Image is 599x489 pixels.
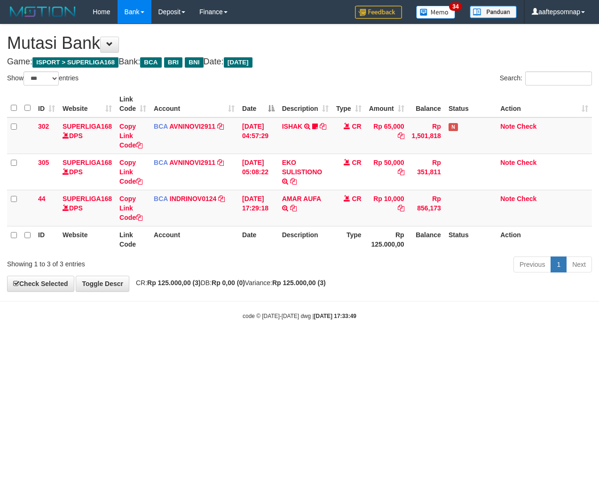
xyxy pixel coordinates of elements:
[500,71,592,85] label: Search:
[408,91,445,117] th: Balance
[500,195,515,202] a: Note
[63,123,112,130] a: SUPERLIGA168
[282,159,323,176] a: EKO SULISTIONO
[119,159,142,185] a: Copy Link Code
[497,226,592,253] th: Action
[238,190,278,226] td: [DATE] 17:29:18
[398,168,404,176] a: Copy Rp 50,000 to clipboard
[154,159,168,166] span: BCA
[497,91,592,117] th: Action: activate to sort column ascending
[517,195,536,202] a: Check
[238,117,278,154] td: [DATE] 04:57:29
[147,279,201,287] strong: Rp 125.000,00 (3)
[243,313,356,319] small: code © [DATE]-[DATE] dwg |
[119,195,142,221] a: Copy Link Code
[290,178,297,185] a: Copy EKO SULISTIONO to clipboard
[217,123,224,130] a: Copy AVNINOVI2911 to clipboard
[449,123,458,131] span: Has Note
[238,154,278,190] td: [DATE] 05:08:22
[59,91,116,117] th: Website: activate to sort column ascending
[34,226,59,253] th: ID
[59,154,116,190] td: DPS
[140,57,161,68] span: BCA
[525,71,592,85] input: Search:
[408,190,445,226] td: Rp 856,173
[7,5,79,19] img: MOTION_logo.png
[470,6,517,18] img: panduan.png
[34,91,59,117] th: ID: activate to sort column ascending
[217,159,224,166] a: Copy AVNINOVI2911 to clipboard
[416,6,456,19] img: Button%20Memo.svg
[38,159,49,166] span: 305
[517,159,536,166] a: Check
[352,195,361,202] span: CR
[154,195,168,202] span: BCA
[332,226,365,253] th: Type
[119,123,142,149] a: Copy Link Code
[365,190,408,226] td: Rp 10,000
[76,276,129,292] a: Toggle Descr
[7,276,74,292] a: Check Selected
[282,195,321,202] a: AMAR AUFA
[320,123,326,130] a: Copy ISHAK to clipboard
[224,57,252,68] span: [DATE]
[278,91,332,117] th: Description: activate to sort column ascending
[59,226,116,253] th: Website
[131,279,326,287] span: CR: DB: Variance:
[7,57,592,67] h4: Game: Bank: Date:
[332,91,365,117] th: Type: activate to sort column ascending
[551,256,567,272] a: 1
[355,6,402,19] img: Feedback.jpg
[169,123,215,130] a: AVNINOVI2911
[170,195,217,202] a: INDRINOV0124
[282,123,303,130] a: ISHAK
[365,117,408,154] td: Rp 65,000
[7,256,243,269] div: Showing 1 to 3 of 3 entries
[445,226,497,253] th: Status
[365,226,408,253] th: Rp 125.000,00
[272,279,326,287] strong: Rp 125.000,00 (3)
[59,117,116,154] td: DPS
[150,226,238,253] th: Account
[408,226,445,253] th: Balance
[59,190,116,226] td: DPS
[32,57,118,68] span: ISPORT > SUPERLIGA168
[238,91,278,117] th: Date: activate to sort column descending
[398,132,404,140] a: Copy Rp 65,000 to clipboard
[352,123,361,130] span: CR
[500,159,515,166] a: Note
[7,34,592,53] h1: Mutasi Bank
[513,256,551,272] a: Previous
[218,195,225,202] a: Copy INDRINOV0124 to clipboard
[445,91,497,117] th: Status
[154,123,168,130] span: BCA
[500,123,515,130] a: Note
[566,256,592,272] a: Next
[314,313,356,319] strong: [DATE] 17:33:49
[278,226,332,253] th: Description
[352,159,361,166] span: CR
[150,91,238,117] th: Account: activate to sort column ascending
[238,226,278,253] th: Date
[290,204,297,212] a: Copy AMAR AUFA to clipboard
[517,123,536,130] a: Check
[63,195,112,202] a: SUPERLIGA168
[185,57,203,68] span: BNI
[169,159,215,166] a: AVNINOVI2911
[164,57,182,68] span: BRI
[116,91,150,117] th: Link Code: activate to sort column ascending
[38,195,46,202] span: 44
[365,91,408,117] th: Amount: activate to sort column ascending
[398,204,404,212] a: Copy Rp 10,000 to clipboard
[63,159,112,166] a: SUPERLIGA168
[408,117,445,154] td: Rp 1,501,818
[212,279,245,287] strong: Rp 0,00 (0)
[7,71,79,85] label: Show entries
[449,2,462,11] span: 34
[408,154,445,190] td: Rp 351,811
[116,226,150,253] th: Link Code
[38,123,49,130] span: 302
[24,71,59,85] select: Showentries
[365,154,408,190] td: Rp 50,000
